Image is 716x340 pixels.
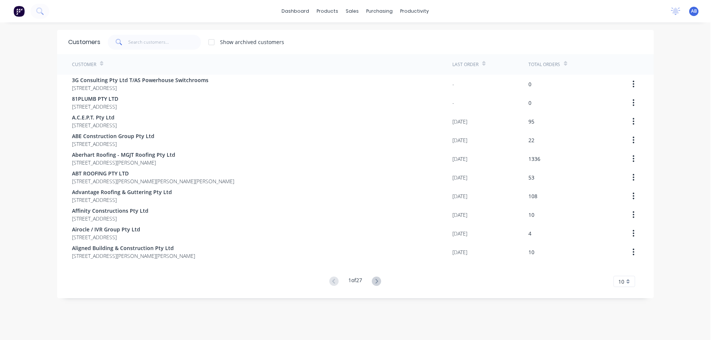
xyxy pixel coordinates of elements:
span: [STREET_ADDRESS] [72,121,117,129]
div: Last Order [452,61,478,68]
div: [DATE] [452,248,467,256]
span: Aberhart Roofing - MGJT Roofing Pty Ltd [72,151,175,159]
div: 0 [528,99,531,107]
span: [STREET_ADDRESS] [72,84,208,92]
div: 0 [528,80,531,88]
div: Show archived customers [220,38,284,46]
div: [DATE] [452,230,467,237]
div: productivity [396,6,433,17]
div: sales [342,6,362,17]
span: A.C.E.P.T. Pty Ltd [72,113,117,121]
span: 10 [618,278,624,286]
div: - [452,99,454,107]
div: [DATE] [452,118,467,125]
span: [STREET_ADDRESS][PERSON_NAME][PERSON_NAME][PERSON_NAME] [72,177,234,185]
span: [STREET_ADDRESS] [72,140,154,148]
a: dashboard [278,6,313,17]
div: 1336 [528,155,540,163]
div: [DATE] [452,174,467,181]
div: purchasing [362,6,396,17]
span: [STREET_ADDRESS] [72,103,118,110]
div: Customer [72,61,96,68]
div: [DATE] [452,192,467,200]
span: 81PLUMB PTY LTD [72,95,118,103]
div: 10 [528,211,534,219]
span: AB [691,8,697,15]
span: [STREET_ADDRESS] [72,233,140,241]
div: 4 [528,230,531,237]
div: 95 [528,118,534,125]
span: Advantage Roofing & Guttering Pty Ltd [72,188,172,196]
input: Search customers... [128,35,201,50]
div: [DATE] [452,211,467,219]
span: Airocle / IVR Group Pty Ltd [72,225,140,233]
div: 10 [528,248,534,256]
div: 108 [528,192,537,200]
img: Factory [13,6,25,17]
div: [DATE] [452,155,467,163]
span: [STREET_ADDRESS][PERSON_NAME] [72,159,175,166]
div: 53 [528,174,534,181]
span: Aligned Building & Construction Pty Ltd [72,244,195,252]
div: products [313,6,342,17]
span: [STREET_ADDRESS] [72,196,172,204]
span: [STREET_ADDRESS][PERSON_NAME][PERSON_NAME] [72,252,195,260]
span: [STREET_ADDRESS] [72,215,148,222]
span: Affinity Constructions Pty Ltd [72,207,148,215]
div: 1 of 27 [348,276,362,287]
div: - [452,80,454,88]
div: [DATE] [452,136,467,144]
iframe: Intercom live chat [691,315,709,333]
span: ABE Construction Group Pty Ltd [72,132,154,140]
div: 22 [528,136,534,144]
div: Total Orders [528,61,560,68]
span: 3G Consulting Pty Ltd T/AS Powerhouse Switchrooms [72,76,208,84]
div: Customers [68,38,100,47]
span: ABT ROOFING PTY LTD [72,169,234,177]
